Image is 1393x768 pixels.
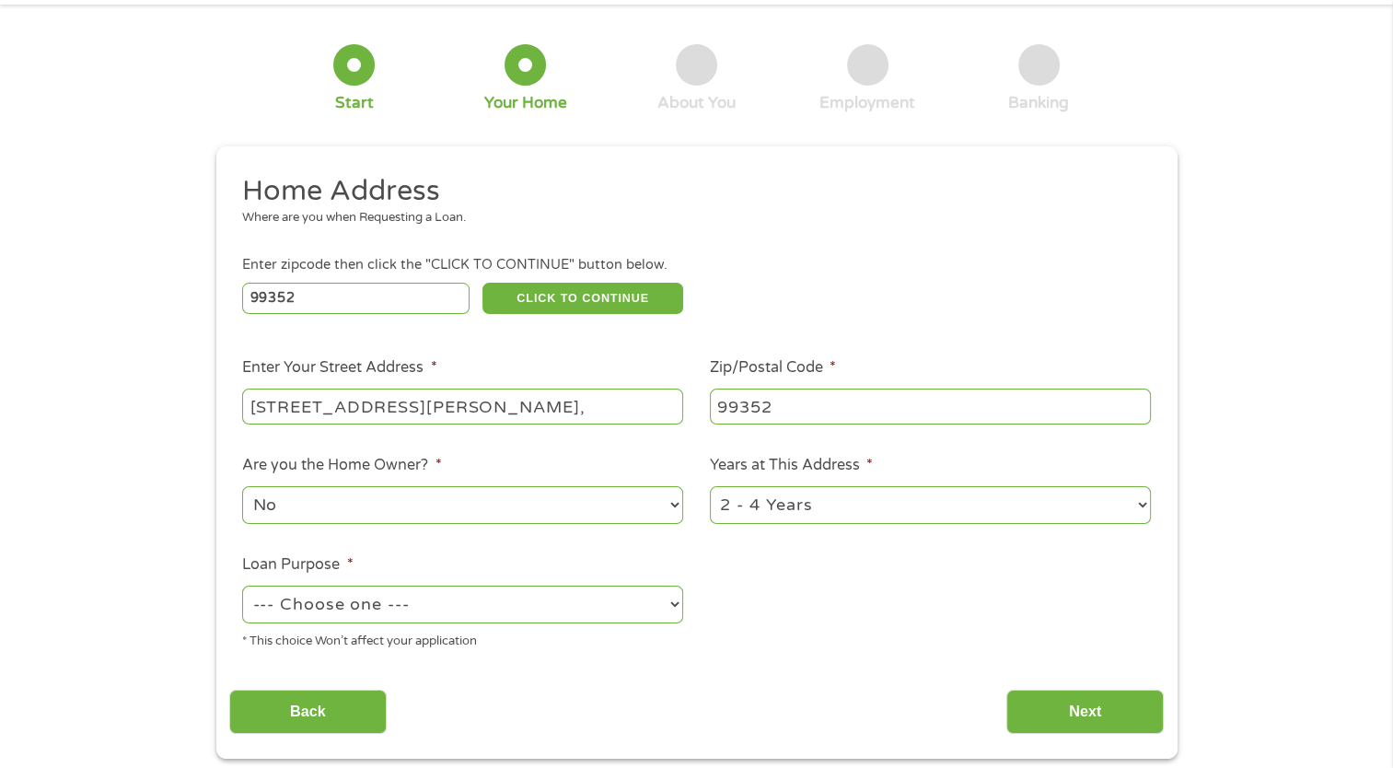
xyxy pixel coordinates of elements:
label: Enter Your Street Address [242,358,436,378]
input: 1 Main Street [242,389,683,424]
h2: Home Address [242,173,1137,210]
label: Years at This Address [710,456,873,475]
div: Where are you when Requesting a Loan. [242,209,1137,227]
button: CLICK TO CONTINUE [482,283,683,314]
div: Employment [819,93,915,113]
input: Next [1006,690,1164,735]
input: Enter Zipcode (e.g 01510) [242,283,470,314]
div: Your Home [484,93,567,113]
div: * This choice Won’t affect your application [242,626,683,651]
input: Back [229,690,387,735]
label: Loan Purpose [242,555,353,575]
div: About You [657,93,736,113]
div: Banking [1008,93,1069,113]
label: Are you the Home Owner? [242,456,441,475]
label: Zip/Postal Code [710,358,836,378]
div: Enter zipcode then click the "CLICK TO CONTINUE" button below. [242,255,1150,275]
div: Start [335,93,374,113]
